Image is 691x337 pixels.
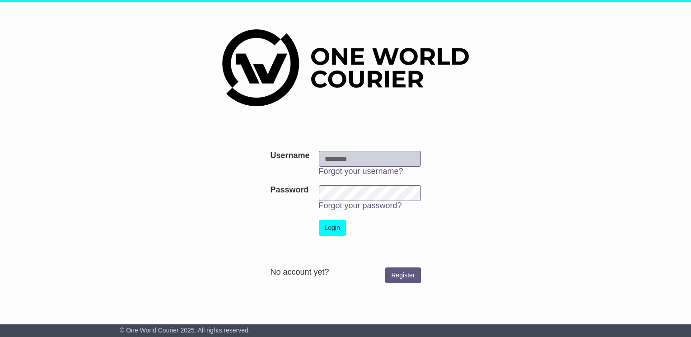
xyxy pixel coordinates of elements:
[319,220,346,236] button: Login
[270,151,309,161] label: Username
[120,327,250,334] span: © One World Courier 2025. All rights reserved.
[270,267,420,277] div: No account yet?
[270,185,308,195] label: Password
[319,167,403,176] a: Forgot your username?
[222,29,469,106] img: One World
[385,267,420,283] a: Register
[319,201,402,210] a: Forgot your password?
